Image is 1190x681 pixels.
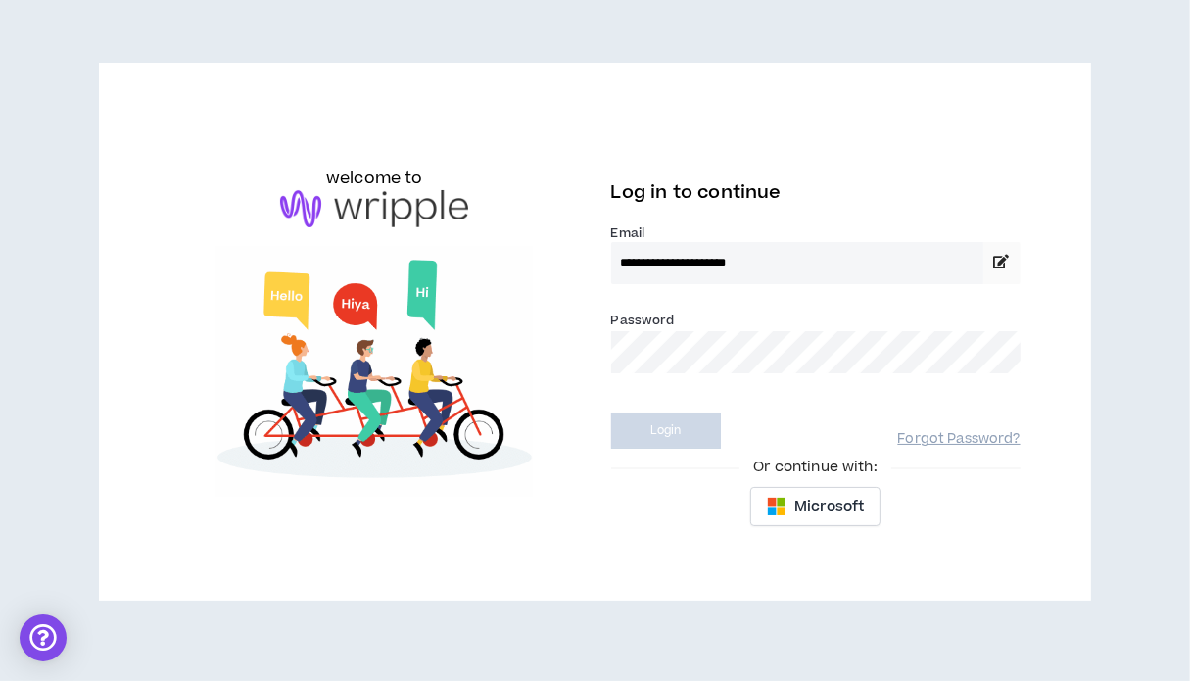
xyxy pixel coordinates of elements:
[611,180,782,205] span: Log in to continue
[750,487,881,526] button: Microsoft
[739,457,890,478] span: Or continue with:
[794,496,864,517] span: Microsoft
[611,224,1021,242] label: Email
[280,190,468,227] img: logo-brand.png
[898,430,1021,449] a: Forgot Password?
[169,247,579,497] img: Welcome to Wripple
[611,413,721,449] button: Login
[611,312,675,329] label: Password
[20,614,67,661] div: Open Intercom Messenger
[326,167,423,190] h6: welcome to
